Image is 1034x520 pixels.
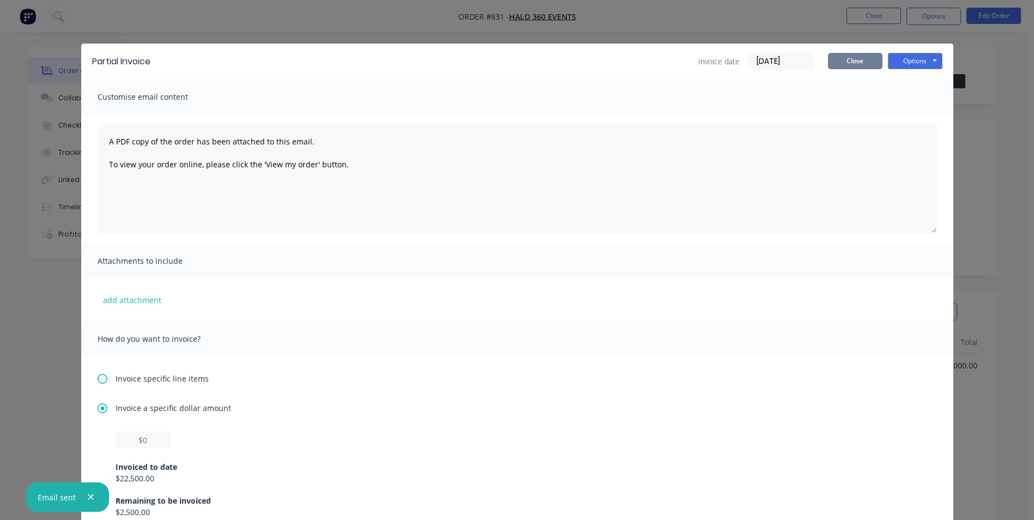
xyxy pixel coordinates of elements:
[98,124,937,233] textarea: A PDF copy of the order has been attached to this email. To view your order online, please click ...
[98,89,217,105] span: Customise email content
[116,461,919,473] div: Invoiced to date
[116,373,209,384] span: Invoice specific line items
[116,402,231,414] span: Invoice a specific dollar amount
[98,253,217,269] span: Attachments to include
[698,56,740,67] span: Invoice date
[116,495,919,506] div: Remaining to be invoiced
[116,473,919,484] div: $22,500.00
[92,55,150,68] div: Partial Invoice
[98,292,167,308] button: add attachment
[38,492,76,503] div: Email sent
[116,432,171,448] input: $0
[828,53,882,69] button: Close
[116,506,919,518] div: $2,500.00
[98,331,217,347] span: How do you want to invoice?
[888,53,942,69] button: Options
